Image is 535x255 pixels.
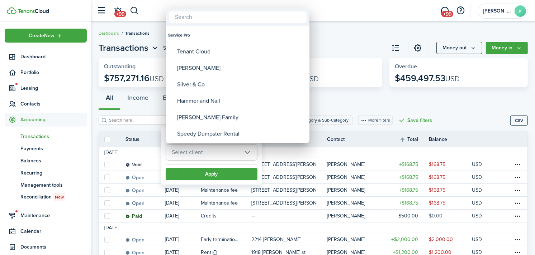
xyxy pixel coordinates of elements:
[168,27,307,43] div: Service Pro
[177,126,304,142] div: Speedy Dumpster Rental
[177,93,304,109] div: Hammer and Nail
[177,60,304,76] div: [PERSON_NAME]
[177,43,304,60] div: Tenant Cloud
[169,11,307,23] input: Search
[177,76,304,93] div: Silver & Co
[177,109,304,126] div: [PERSON_NAME] Family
